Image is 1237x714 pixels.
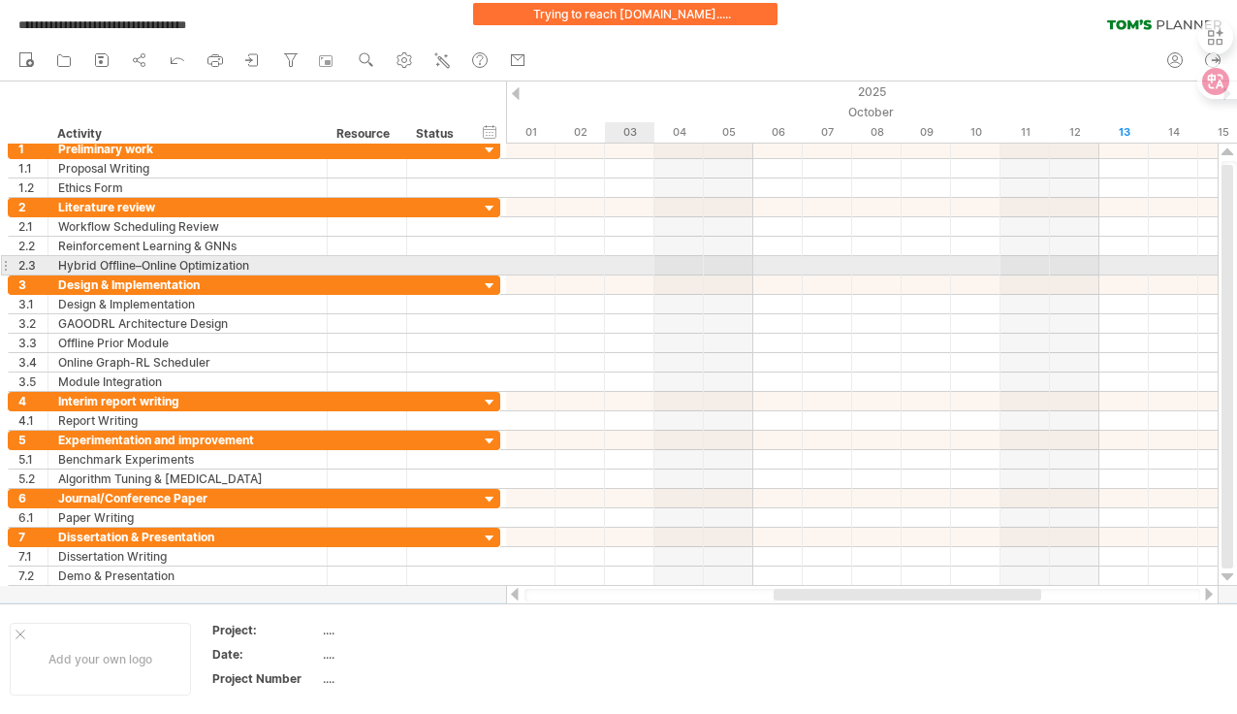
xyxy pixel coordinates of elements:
[58,567,317,585] div: Demo & Presentation
[58,140,317,158] div: Preliminary work
[323,670,486,687] div: ....
[58,334,317,352] div: Offline Prior Module
[18,140,48,158] div: 1
[473,3,777,25] div: Trying to reach [DOMAIN_NAME]
[18,567,48,585] div: 7.2
[416,124,459,144] div: Status
[716,7,731,21] span: .....
[1149,122,1198,143] div: Tuesday, 14 October 2025
[18,431,48,449] div: 5
[58,411,317,430] div: Report Writing
[1099,122,1149,143] div: Monday, 13 October 2025
[58,276,317,294] div: Design & Implementation
[58,373,317,391] div: Module Integration
[18,217,48,236] div: 2.1
[18,508,48,527] div: 6.1
[1000,122,1050,143] div: Saturday, 11 October 2025
[212,622,319,638] div: Project:
[18,295,48,313] div: 3.1
[18,547,48,566] div: 7.1
[18,198,48,216] div: 2
[58,547,317,566] div: Dissertation Writing
[58,198,317,216] div: Literature review
[18,411,48,430] div: 4.1
[212,646,319,663] div: Date:
[58,159,317,178] div: Proposal Writing
[704,122,753,143] div: Sunday, 5 October 2025
[18,159,48,178] div: 1.1
[212,670,319,687] div: Project Number
[58,489,317,507] div: Journal/Conference Paper
[18,392,48,410] div: 4
[18,314,48,333] div: 3.2
[18,334,48,352] div: 3.3
[506,122,555,143] div: Wednesday, 1 October 2025
[58,353,317,372] div: Online Graph-RL Scheduler
[58,470,317,488] div: Algorithm Tuning & [MEDICAL_DATA]
[58,256,317,275] div: Hybrid Offline–Online Optimization
[58,237,317,255] div: Reinforcement Learning & GNNs
[323,646,486,663] div: ....
[18,489,48,507] div: 6
[57,124,316,144] div: Activity
[18,528,48,546] div: 7
[555,122,605,143] div: Thursday, 2 October 2025
[18,237,48,255] div: 2.2
[18,276,48,294] div: 3
[852,122,902,143] div: Wednesday, 8 October 2025
[18,450,48,469] div: 5.1
[18,373,48,391] div: 3.5
[753,122,803,143] div: Monday, 6 October 2025
[18,470,48,488] div: 5.2
[58,295,317,313] div: Design & Implementation
[336,124,396,144] div: Resource
[58,178,317,197] div: Ethics Form
[58,431,317,449] div: Experimentation and improvement
[18,353,48,372] div: 3.4
[654,122,704,143] div: Saturday, 4 October 2025
[58,528,317,546] div: Dissertation & Presentation
[323,622,486,638] div: ....
[18,178,48,197] div: 1.2
[1050,122,1099,143] div: Sunday, 12 October 2025
[803,122,852,143] div: Tuesday, 7 October 2025
[18,256,48,275] div: 2.3
[605,122,654,143] div: Friday, 3 October 2025
[58,508,317,527] div: Paper Writing
[58,217,317,236] div: Workflow Scheduling Review
[902,122,951,143] div: Thursday, 9 October 2025
[58,450,317,469] div: Benchmark Experiments
[58,392,317,410] div: Interim report writing
[58,314,317,333] div: GAOODRL Architecture Design
[951,122,1000,143] div: Friday, 10 October 2025
[10,623,191,696] div: Add your own logo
